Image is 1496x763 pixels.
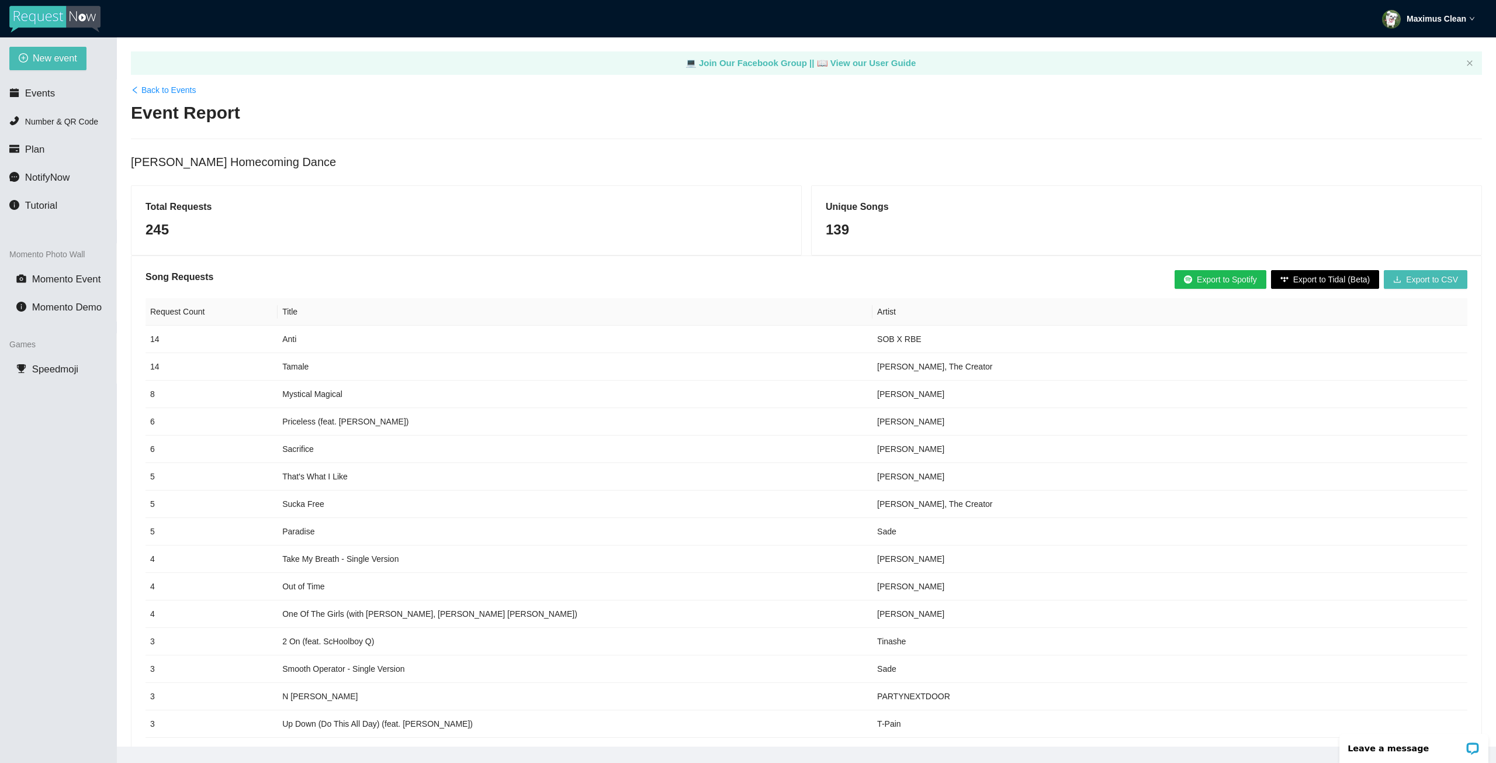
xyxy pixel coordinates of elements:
[146,491,278,518] td: 5
[25,172,70,183] span: NotifyNow
[872,326,1467,353] td: SOB X RBE
[872,298,1467,326] th: Artist
[278,710,872,738] td: Up Down (Do This All Day) (feat. [PERSON_NAME])
[32,364,78,375] span: Speedmoji
[826,200,1467,214] h5: Unique Songs
[278,298,872,326] th: Title
[25,117,98,126] span: Number & QR Code
[16,274,26,284] span: camera
[278,683,872,710] td: N [PERSON_NAME]
[872,655,1467,683] td: Sade
[1393,275,1401,285] span: download
[872,518,1467,546] td: Sade
[25,144,45,155] span: Plan
[685,58,697,68] span: laptop
[131,86,139,94] span: left
[146,408,278,436] td: 6
[146,518,278,546] td: 5
[146,219,787,241] div: 245
[278,491,872,518] td: Sucka Free
[146,381,278,408] td: 8
[872,436,1467,463] td: [PERSON_NAME]
[131,101,1482,125] h2: Event Report
[817,58,828,68] span: laptop
[9,172,19,182] span: message
[1175,270,1266,289] button: Export to Spotify
[9,116,19,126] span: phone
[278,381,872,408] td: Mystical Magical
[278,655,872,683] td: Smooth Operator - Single Version
[146,463,278,491] td: 5
[685,58,817,68] a: laptop Join Our Facebook Group ||
[9,200,19,210] span: info-circle
[146,710,278,738] td: 3
[278,600,872,628] td: One Of The Girls (with [PERSON_NAME], [PERSON_NAME] [PERSON_NAME])
[872,683,1467,710] td: PARTYNEXTDOOR
[146,546,278,573] td: 4
[1293,273,1370,286] span: Export to Tidal (Beta)
[1407,14,1466,23] strong: Maximus Clean
[146,436,278,463] td: 6
[16,302,26,312] span: info-circle
[32,274,101,285] span: Momento Event
[131,153,1482,171] div: [PERSON_NAME] Homecoming Dance
[872,710,1467,738] td: T-Pain
[25,200,57,211] span: Tutorial
[146,353,278,381] td: 14
[872,463,1467,491] td: [PERSON_NAME]
[1466,60,1473,67] button: close
[9,144,19,154] span: credit-card
[9,47,86,70] button: plus-circleNew event
[278,436,872,463] td: Sacrifice
[278,463,872,491] td: That's What I Like
[872,546,1467,573] td: [PERSON_NAME]
[278,326,872,353] td: Anti
[278,546,872,573] td: Take My Breath - Single Version
[872,381,1467,408] td: [PERSON_NAME]
[872,491,1467,518] td: [PERSON_NAME], The Creator
[9,88,19,98] span: calendar
[1384,270,1467,289] button: downloadExport to CSV
[1332,726,1496,763] iframe: LiveChat chat widget
[146,200,787,214] h5: Total Requests
[146,298,278,326] th: Request Count
[278,408,872,436] td: Priceless (feat. [PERSON_NAME])
[872,573,1467,600] td: [PERSON_NAME]
[146,628,278,655] td: 3
[1406,273,1458,286] span: Export to CSV
[278,353,872,381] td: Tamale
[146,683,278,710] td: 3
[131,84,196,96] a: leftBack to Events
[817,58,916,68] a: laptop View our User Guide
[33,51,77,65] span: New event
[25,88,55,99] span: Events
[1382,10,1401,29] img: ACg8ocKvMLxJsTDqE32xSOC7ah6oeuB-HR74aes2pRaVS42AcLQHjC0n=s96-c
[278,628,872,655] td: 2 On (feat. ScHoolboy Q)
[826,219,1467,241] div: 139
[146,270,213,284] h5: Song Requests
[872,628,1467,655] td: Tinashe
[872,408,1467,436] td: [PERSON_NAME]
[872,600,1467,628] td: [PERSON_NAME]
[278,518,872,546] td: Paradise
[146,573,278,600] td: 4
[19,53,28,64] span: plus-circle
[146,655,278,683] td: 3
[32,302,102,313] span: Momento Demo
[1197,273,1257,286] span: Export to Spotify
[146,600,278,628] td: 4
[1469,16,1475,22] span: down
[872,353,1467,381] td: [PERSON_NAME], The Creator
[9,6,101,33] img: RequestNow
[16,364,26,374] span: trophy
[146,326,278,353] td: 14
[278,573,872,600] td: Out of Time
[1271,270,1380,289] button: Export to Tidal (Beta)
